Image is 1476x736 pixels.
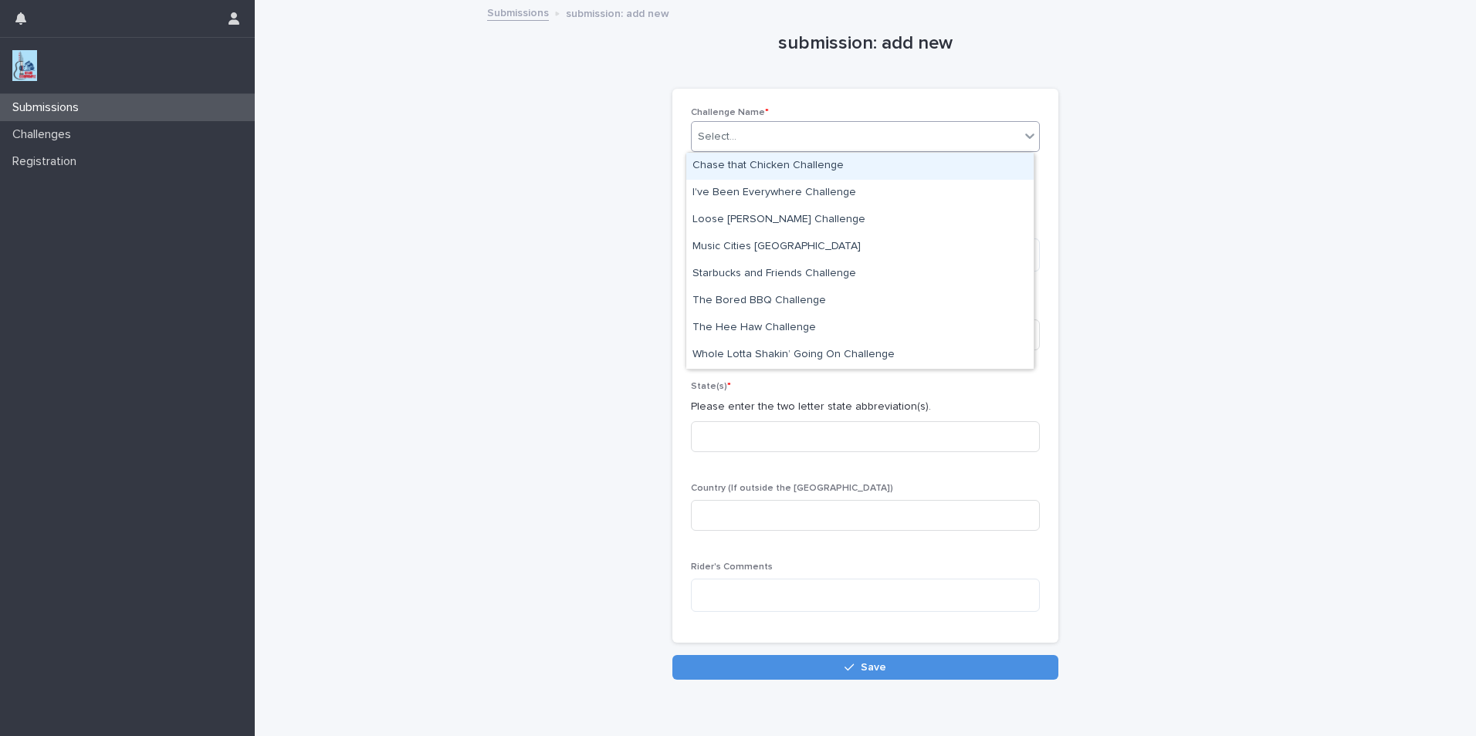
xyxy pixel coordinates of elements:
div: The Bored BBQ Challenge [686,288,1034,315]
p: Submissions [6,100,91,115]
div: Starbucks and Friends Challenge [686,261,1034,288]
p: Please enter the two letter state abbreviation(s). [691,399,1040,415]
span: State(s) [691,382,731,391]
div: Loose Cannon Challenge [686,207,1034,234]
div: Select... [698,129,736,145]
p: Registration [6,154,89,169]
a: Submissions [487,3,549,21]
h1: submission: add new [672,32,1058,55]
span: Challenge Name [691,108,769,117]
div: Chase that Chicken Challenge [686,153,1034,180]
p: Challenges [6,127,83,142]
div: Whole Lotta Shakin’ Going On Challenge [686,342,1034,369]
span: Country (If outside the [GEOGRAPHIC_DATA]) [691,484,893,493]
p: submission: add new [566,4,669,21]
div: I've Been Everywhere Challenge [686,180,1034,207]
span: Save [861,662,886,673]
div: Music Cities Challange [686,234,1034,261]
div: The Hee Haw Challenge [686,315,1034,342]
button: Save [672,655,1058,680]
img: jxsLJbdS1eYBI7rVAS4p [12,50,37,81]
span: Rider's Comments [691,562,773,572]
